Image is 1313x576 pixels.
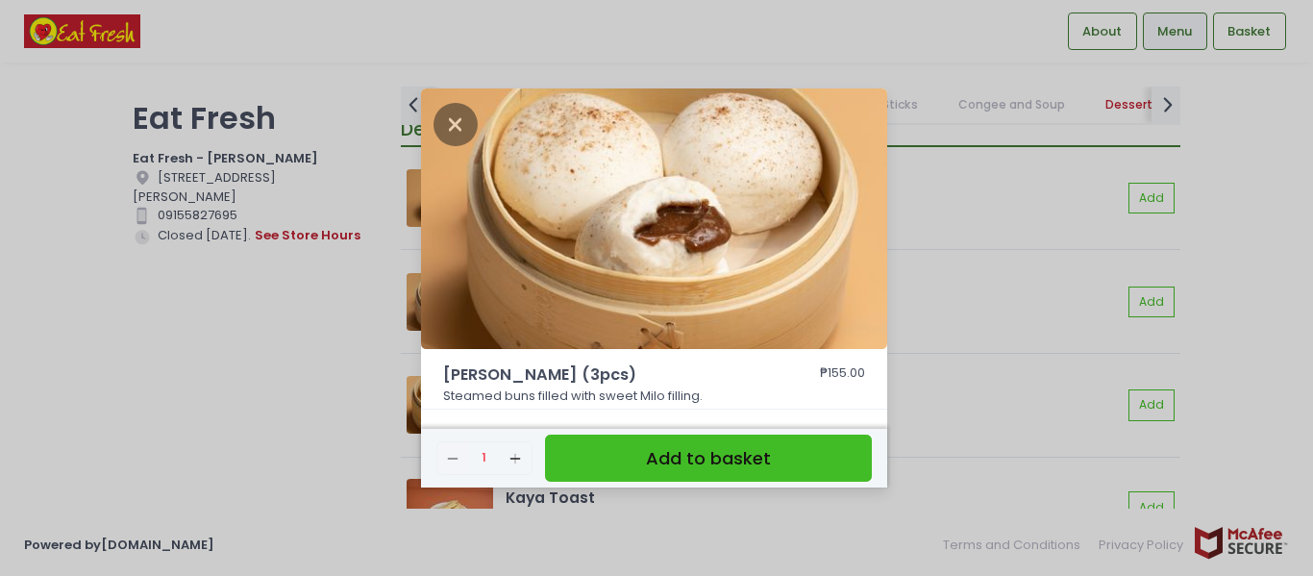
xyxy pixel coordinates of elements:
button: Add to basket [545,435,872,482]
p: Steamed buns filled with sweet Milo filling. [443,387,866,406]
button: Close [434,113,478,133]
span: [PERSON_NAME] (3pcs) [443,363,760,387]
img: Milo Bun (3pcs) [421,88,887,350]
div: ₱155.00 [820,363,865,387]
